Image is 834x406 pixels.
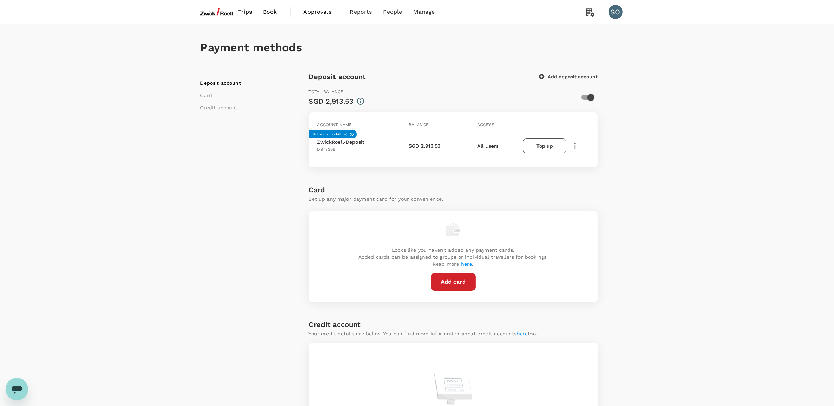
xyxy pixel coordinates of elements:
[309,71,366,82] h6: Deposit account
[431,273,476,291] button: Add card
[477,122,495,127] span: Access
[413,8,435,16] span: Manage
[477,143,498,149] span: All users
[200,4,233,20] img: ZwickRoell Pte. Ltd.
[517,331,528,336] a: here
[309,184,598,195] h6: Card
[6,378,28,400] iframe: Button to launch messaging window
[304,8,339,16] span: Approvals
[309,96,354,107] div: SGD 2,913.53
[446,222,460,236] img: empty
[200,104,288,111] li: Credit account
[309,195,598,202] p: Set up any major payment card for your convenience.
[313,131,347,137] h6: Subscription billing
[238,8,252,16] span: Trips
[200,79,288,86] li: Deposit account
[263,8,277,16] span: Book
[317,122,352,127] span: Account name
[317,147,336,152] span: D973368
[200,41,634,54] h1: Payment methods
[523,138,566,153] button: Top up
[200,92,288,99] li: Card
[309,89,344,94] span: Total balance
[309,330,537,337] p: Your credit details are below. You can find more information about credit accounts too.
[539,73,598,80] button: Add deposit account
[409,122,429,127] span: Balance
[609,5,623,19] div: SO
[383,8,402,16] span: People
[317,138,365,146] p: ZwickRoell-Deposit
[358,246,548,268] p: Looks like you haven't added any payment cards. Added cards can be assigned to groups or individu...
[350,8,372,16] span: Reports
[409,142,441,149] p: SGD 2,913.53
[461,261,472,267] a: here
[309,319,361,330] h6: Credit account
